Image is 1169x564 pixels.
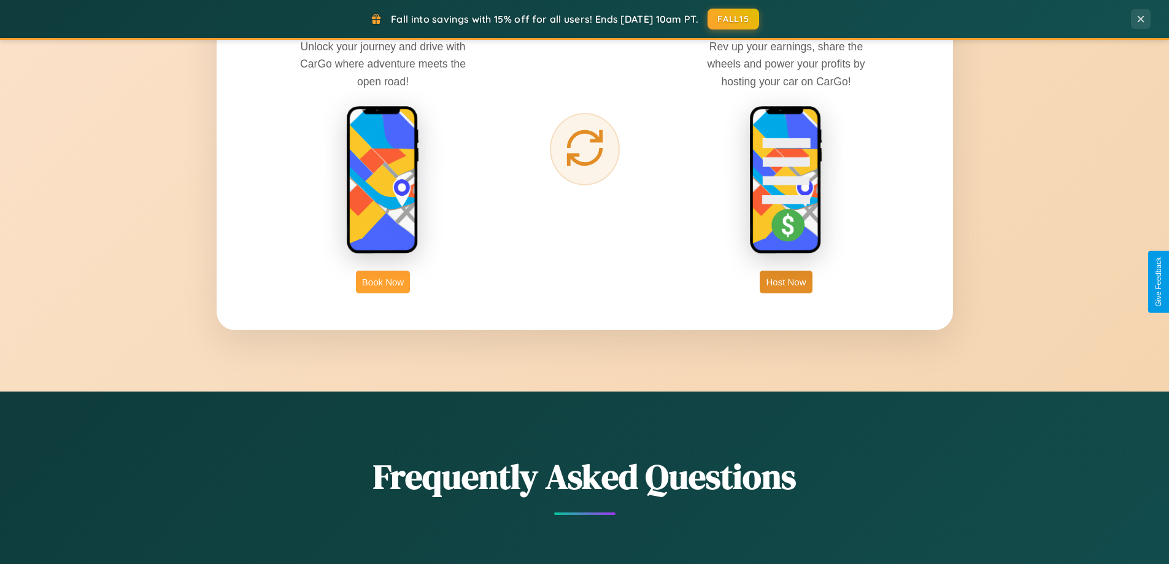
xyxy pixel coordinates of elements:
h2: Frequently Asked Questions [217,453,953,500]
div: Give Feedback [1154,257,1163,307]
p: Rev up your earnings, share the wheels and power your profits by hosting your car on CarGo! [694,38,878,90]
p: Unlock your journey and drive with CarGo where adventure meets the open road! [291,38,475,90]
img: host phone [749,106,823,255]
span: Fall into savings with 15% off for all users! Ends [DATE] 10am PT. [391,13,698,25]
button: Host Now [760,271,812,293]
img: rent phone [346,106,420,255]
button: FALL15 [708,9,759,29]
button: Book Now [356,271,410,293]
